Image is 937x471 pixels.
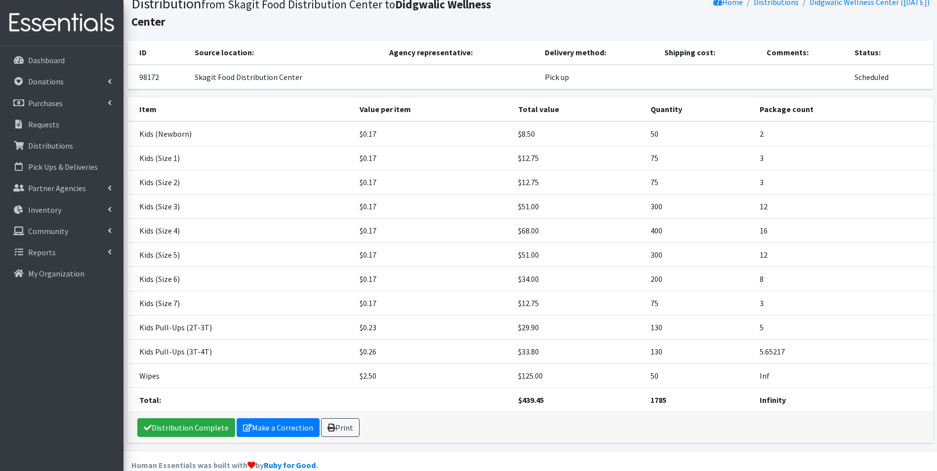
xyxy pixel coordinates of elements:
td: 75 [645,170,754,195]
td: $0.17 [354,219,512,243]
td: $2.50 [354,364,512,388]
p: Dashboard [28,55,65,65]
a: Community [4,221,120,241]
td: Wipes [127,364,354,388]
td: $51.00 [512,195,645,219]
td: 50 [645,364,754,388]
td: 98172 [127,65,189,89]
a: Make a Correction [237,418,320,437]
td: 2 [754,121,934,146]
td: Kids (Size 3) [127,195,354,219]
td: 5 [754,315,934,340]
td: 130 [645,315,754,340]
td: 50 [645,121,754,146]
td: $12.75 [512,291,645,315]
td: 300 [645,195,754,219]
td: 12 [754,195,934,219]
a: Print [321,418,360,437]
a: Inventory [4,200,120,220]
td: 8 [754,267,934,291]
strong: Total: [139,395,161,405]
a: Distributions [4,136,120,156]
a: Pick Ups & Deliveries [4,157,120,177]
td: 130 [645,340,754,364]
strong: Infinity [760,395,786,405]
p: Pick Ups & Deliveries [28,162,98,172]
a: Distribution Complete [137,418,235,437]
strong: 1785 [651,395,666,405]
p: Donations [28,77,64,86]
a: Requests [4,115,120,134]
th: Shipping cost: [658,40,761,65]
th: Agency representative: [383,40,539,65]
td: 5.65217 [754,340,934,364]
a: Partner Agencies [4,178,120,198]
td: $0.17 [354,243,512,267]
a: Dashboard [4,50,120,70]
p: Distributions [28,141,73,151]
td: 75 [645,146,754,170]
td: $0.23 [354,315,512,340]
td: 3 [754,146,934,170]
strong: $439.45 [518,395,544,405]
td: $51.00 [512,243,645,267]
td: $33.80 [512,340,645,364]
td: $0.17 [354,267,512,291]
td: 3 [754,291,934,315]
td: Pick up [539,65,658,89]
td: 75 [645,291,754,315]
td: Kids Pull-Ups (2T-3T) [127,315,354,340]
p: Community [28,226,68,236]
td: Kids (Size 1) [127,146,354,170]
p: Purchases [28,98,63,108]
td: $0.17 [354,170,512,195]
th: Package count [754,97,934,121]
td: 300 [645,243,754,267]
a: Purchases [4,93,120,113]
td: Kids (Size 6) [127,267,354,291]
th: Total value [512,97,645,121]
p: Inventory [28,205,61,215]
th: Value per item [354,97,512,121]
td: Kids (Newborn) [127,121,354,146]
a: Ruby for Good [264,460,316,470]
th: ID [127,40,189,65]
a: Donations [4,72,120,91]
td: 12 [754,243,934,267]
td: Kids (Size 5) [127,243,354,267]
a: My Organization [4,264,120,283]
td: 16 [754,219,934,243]
a: Reports [4,242,120,262]
td: $0.26 [354,340,512,364]
th: Status: [849,40,933,65]
th: Source location: [189,40,384,65]
td: $0.17 [354,291,512,315]
td: Kids (Size 4) [127,219,354,243]
th: Quantity [645,97,754,121]
td: Scheduled [849,65,933,89]
td: Kids (Size 2) [127,170,354,195]
td: Kids (Size 7) [127,291,354,315]
th: Comments: [761,40,849,65]
td: Kids Pull-Ups (3T-4T) [127,340,354,364]
td: $8.50 [512,121,645,146]
td: Inf [754,364,934,388]
td: $68.00 [512,219,645,243]
td: $12.75 [512,146,645,170]
td: $0.17 [354,195,512,219]
td: $0.17 [354,121,512,146]
p: Partner Agencies [28,183,86,193]
img: HumanEssentials [4,6,120,39]
td: 200 [645,267,754,291]
th: Item [127,97,354,121]
td: $34.00 [512,267,645,291]
td: $29.90 [512,315,645,340]
td: $125.00 [512,364,645,388]
td: Skagit Food Distribution Center [189,65,384,89]
th: Delivery method: [539,40,658,65]
p: Requests [28,119,59,129]
td: $12.75 [512,170,645,195]
p: Reports [28,247,56,257]
strong: Human Essentials was built with by . [131,460,318,470]
p: My Organization [28,269,84,278]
